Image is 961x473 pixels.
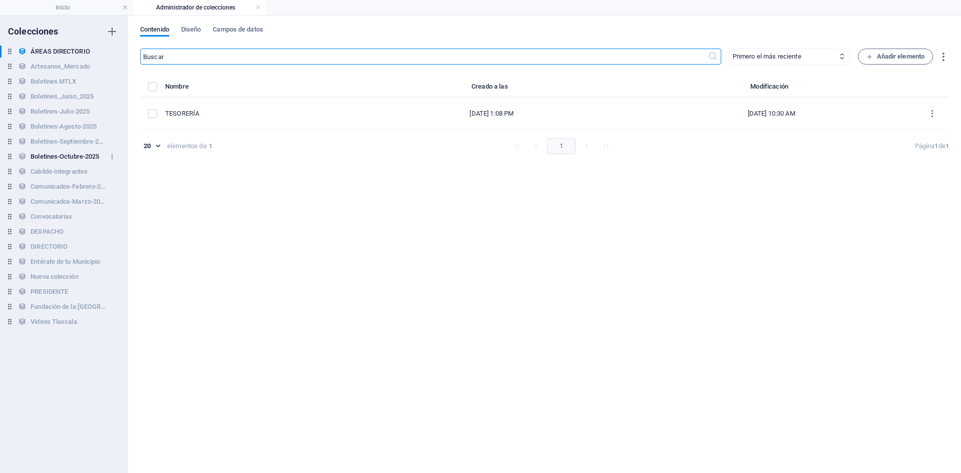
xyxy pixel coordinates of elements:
h6: Fundación de la Ciudad de Tlaxcala [31,301,106,313]
div: Página de [915,142,949,151]
strong: 1 [209,142,212,151]
h6: Convocatorias [31,211,72,223]
span: Contenido [140,24,169,38]
h6: Boletines MTLX [31,76,76,88]
nav: pagination navigation [508,138,615,154]
h6: Boletines-Agosto-2025 [31,121,97,133]
h6: PRESIDENTE [31,286,68,298]
th: Nombre [165,81,356,98]
table: items list [140,81,949,130]
i: Crear colección [106,26,118,38]
button: Añadir elemento [858,49,933,65]
h6: DESPACHO [31,226,64,238]
h6: Videos Tlaxcala [31,316,77,328]
th: Creado a las [356,81,628,98]
div: [DATE] 10:30 AM [636,109,907,118]
th: Modificación [628,81,915,98]
h6: DIRECTORIO [31,241,68,253]
h6: Boletines-Octubre-2025 [31,151,99,163]
h6: Nueva colección [31,271,78,283]
div: [DATE] 1:08 PM [364,109,620,118]
span: Campos de datos [213,24,263,38]
button: page 1 [547,138,576,154]
h6: Comunicados-Febrero-2025 [31,181,106,193]
input: Buscar [140,49,708,65]
h6: Comunicados-Marzo-2025 [31,196,106,208]
strong: 1 [945,142,949,150]
h6: Cabildo-Integrantes [31,166,88,178]
h6: Boletines-Julio-2025 [31,106,90,118]
div: elementos de [167,142,207,151]
h6: Boletines_Junio_2025 [31,91,94,103]
h6: Entérate de tu Municipio [31,256,100,268]
h6: Boletines-Septiembre-2025 [31,136,106,148]
h6: ÁREAS DIRECTORIO [31,46,90,58]
span: Añadir elemento [866,51,925,63]
div: 20 [140,142,163,151]
strong: 1 [934,142,938,150]
div: TESORERÍA [165,109,348,118]
h4: Administrador de colecciones [133,2,266,13]
span: Diseño [181,24,201,38]
h6: Artesanos_Mercado [31,61,90,73]
h6: Colecciones [8,26,59,38]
